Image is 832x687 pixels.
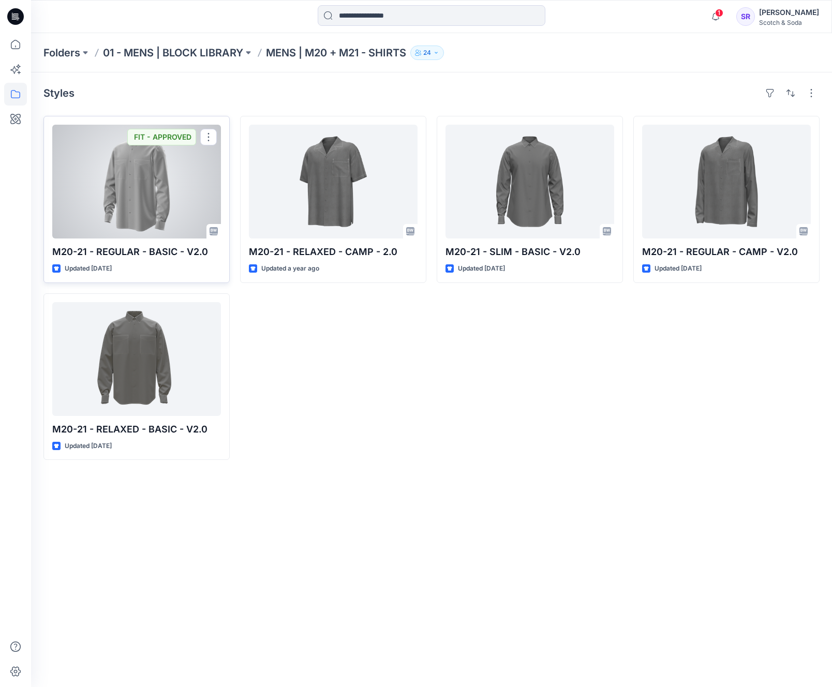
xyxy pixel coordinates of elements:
[423,47,431,58] p: 24
[642,245,811,259] p: M20-21 - REGULAR - CAMP - V2.0
[655,263,702,274] p: Updated [DATE]
[445,245,614,259] p: M20-21 - SLIM - BASIC - V2.0
[261,263,319,274] p: Updated a year ago
[249,125,418,238] a: M20-21 - RELAXED - CAMP - 2.0
[759,19,819,26] div: Scotch & Soda
[736,7,755,26] div: SR
[52,422,221,437] p: M20-21 - RELAXED - BASIC - V2.0
[715,9,723,17] span: 1
[103,46,243,60] a: 01 - MENS | BLOCK LIBRARY
[249,245,418,259] p: M20-21 - RELAXED - CAMP - 2.0
[43,46,80,60] a: Folders
[52,125,221,238] a: M20-21 - REGULAR - BASIC - V2.0
[52,302,221,416] a: M20-21 - RELAXED - BASIC - V2.0
[65,441,112,452] p: Updated [DATE]
[52,245,221,259] p: M20-21 - REGULAR - BASIC - V2.0
[458,263,505,274] p: Updated [DATE]
[410,46,444,60] button: 24
[642,125,811,238] a: M20-21 - REGULAR - CAMP - V2.0
[65,263,112,274] p: Updated [DATE]
[43,87,75,99] h4: Styles
[445,125,614,238] a: M20-21 - SLIM - BASIC - V2.0
[266,46,406,60] p: MENS | M20 + M21 - SHIRTS
[759,6,819,19] div: [PERSON_NAME]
